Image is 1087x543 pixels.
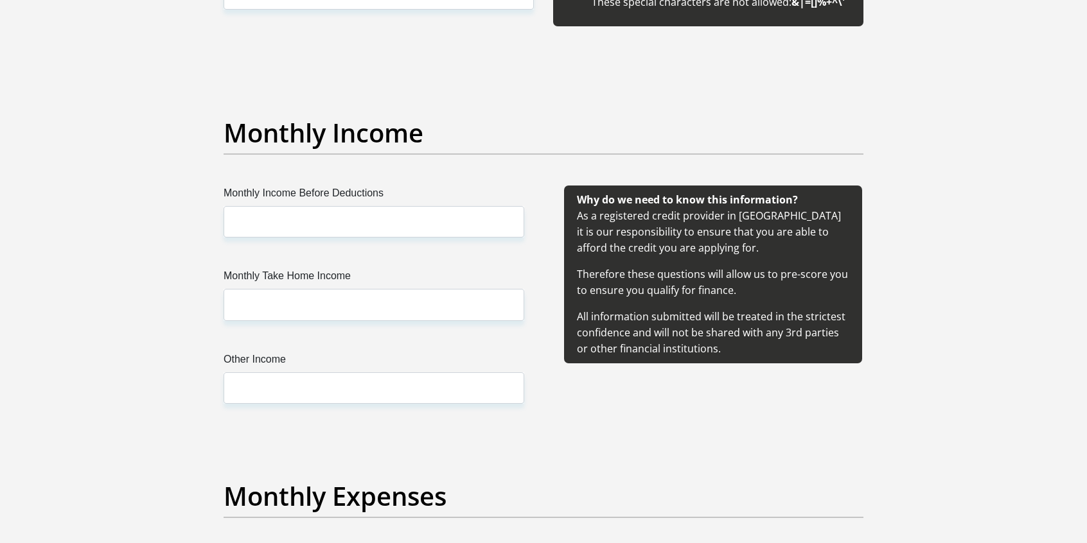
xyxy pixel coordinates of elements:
[224,372,524,404] input: Other Income
[577,193,848,356] span: As a registered credit provider in [GEOGRAPHIC_DATA] it is our responsibility to ensure that you ...
[577,193,798,207] b: Why do we need to know this information?
[224,289,524,320] input: Monthly Take Home Income
[224,481,863,512] h2: Monthly Expenses
[224,117,863,148] h2: Monthly Income
[224,268,524,289] label: Monthly Take Home Income
[224,352,524,372] label: Other Income
[224,206,524,237] input: Monthly Income Before Deductions
[224,185,524,206] label: Monthly Income Before Deductions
